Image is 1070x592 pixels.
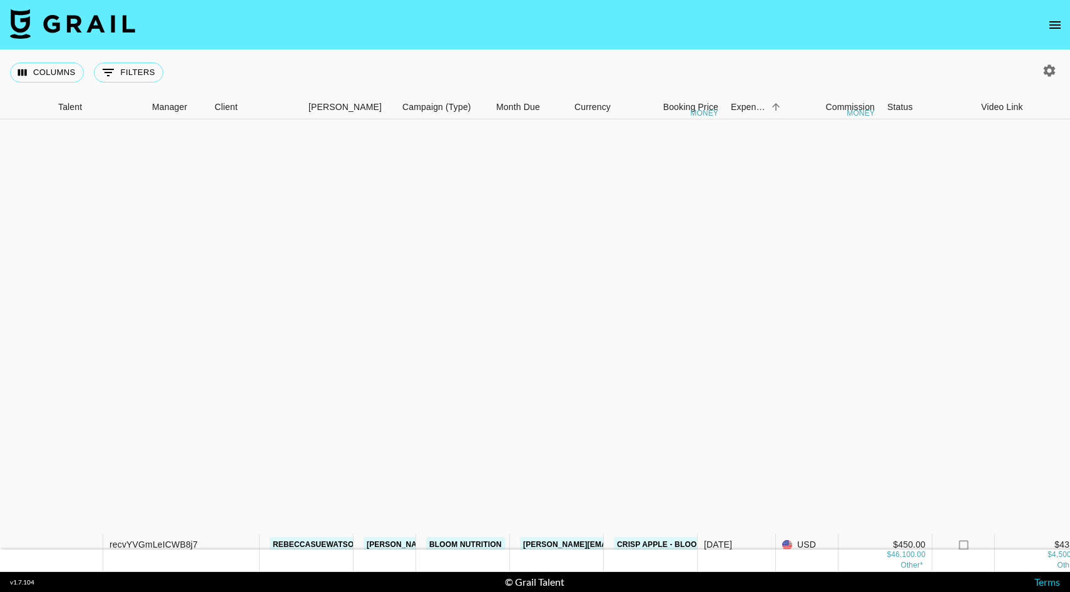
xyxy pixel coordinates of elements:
div: Aug '25 [704,538,732,551]
div: Talent [58,95,82,119]
div: Expenses: Remove Commission? [731,95,767,119]
div: Campaign (Type) [402,95,471,119]
img: Grail Talent [10,9,135,39]
div: $ [1047,550,1052,561]
div: Commission [825,95,875,119]
div: [PERSON_NAME] [308,95,382,119]
button: Select columns [10,63,84,83]
div: Manager [146,95,208,119]
span: AU$ 200.00 [900,561,923,570]
div: recvYVGmLeICWB8j7 [110,538,198,551]
div: Booker [302,95,396,119]
div: Expenses: Remove Commission? [725,95,787,119]
div: Month Due [490,95,568,119]
div: 46,100.00 [891,550,925,561]
div: Status [887,95,913,119]
div: Client [215,95,238,119]
a: [PERSON_NAME][EMAIL_ADDRESS][DOMAIN_NAME] [520,537,724,553]
div: money [690,109,718,117]
div: Video Link [981,95,1023,119]
button: Sort [767,98,785,116]
button: open drawer [1042,13,1067,38]
div: Campaign (Type) [396,95,490,119]
a: Terms [1034,576,1060,588]
div: Currency [574,95,611,119]
div: Video Link [975,95,1069,119]
div: Client [208,95,302,119]
div: Month Due [496,95,540,119]
div: © Grail Talent [505,576,564,588]
a: Bloom Nutrition [426,537,505,553]
div: Currency [568,95,631,119]
button: Show filters [94,63,163,83]
a: rebeccasuewatson [270,537,362,553]
div: $ [887,550,891,561]
div: $450.00 [838,534,932,556]
div: v 1.7.104 [10,578,34,586]
div: money [847,109,875,117]
div: Booking Price [663,95,718,119]
a: Crisp Apple - Bloom X @rebeccasuewatson [614,537,810,553]
div: Talent [52,95,146,119]
div: USD [776,534,838,556]
div: Manager [152,95,187,119]
div: Status [881,95,975,119]
a: [PERSON_NAME][EMAIL_ADDRESS][PERSON_NAME][DOMAIN_NAME] [364,537,632,553]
